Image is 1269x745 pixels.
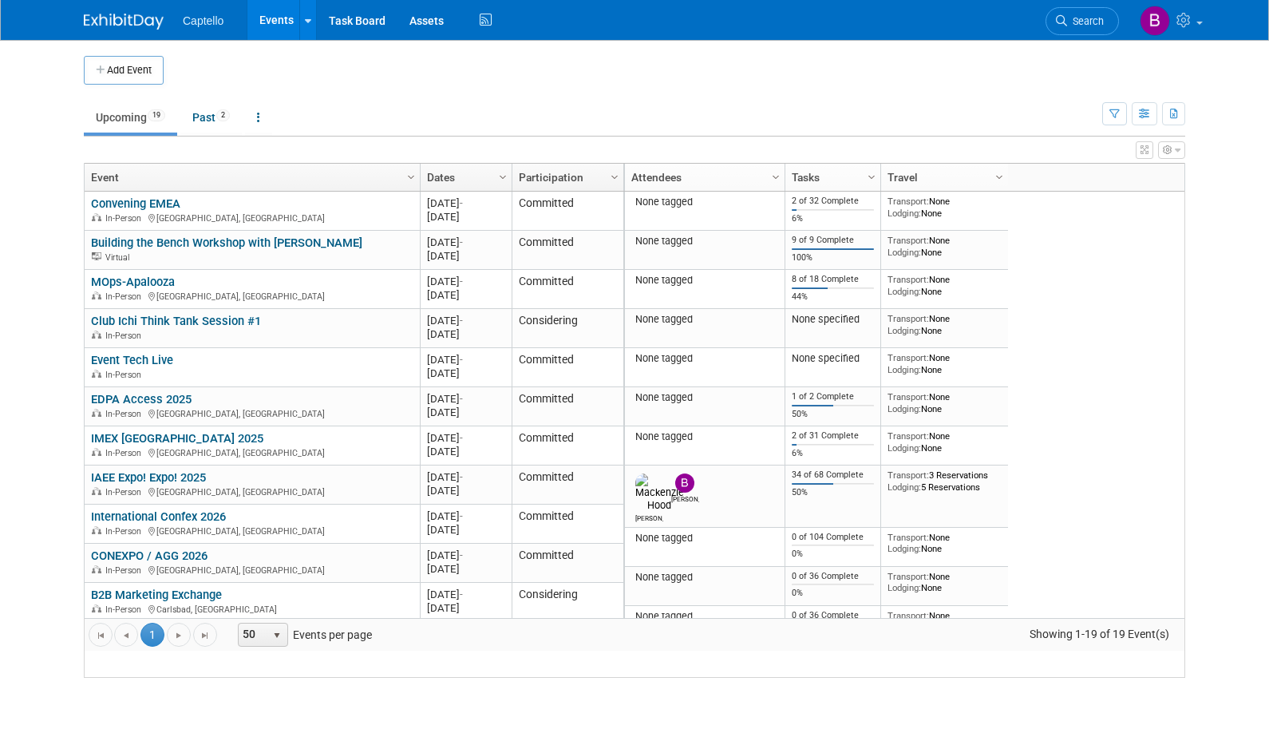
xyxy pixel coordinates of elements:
[792,274,875,285] div: 8 of 18 Complete
[91,196,180,211] a: Convening EMEA
[888,247,921,258] span: Lodging:
[792,588,875,599] div: 0%
[768,164,785,188] a: Column Settings
[105,213,146,224] span: In-Person
[460,197,463,209] span: -
[631,610,779,623] div: None tagged
[888,610,929,621] span: Transport:
[888,235,929,246] span: Transport:
[105,565,146,576] span: In-Person
[91,406,413,420] div: [GEOGRAPHIC_DATA], [GEOGRAPHIC_DATA]
[888,430,1002,454] div: None None
[84,14,164,30] img: ExhibitDay
[792,391,875,402] div: 1 of 2 Complete
[427,164,501,191] a: Dates
[631,235,779,248] div: None tagged
[427,210,504,224] div: [DATE]
[888,196,1002,219] div: None None
[427,509,504,523] div: [DATE]
[512,387,623,426] td: Committed
[1067,15,1104,27] span: Search
[792,252,875,264] div: 100%
[427,484,504,497] div: [DATE]
[792,196,875,207] div: 2 of 32 Complete
[148,109,165,121] span: 19
[888,208,921,219] span: Lodging:
[512,348,623,387] td: Committed
[92,487,101,495] img: In-Person Event
[888,532,929,543] span: Transport:
[631,532,779,545] div: None tagged
[427,562,504,576] div: [DATE]
[631,274,779,287] div: None tagged
[635,474,684,512] img: Mackenzie Hood
[105,487,146,497] span: In-Person
[888,470,929,481] span: Transport:
[631,571,779,584] div: None tagged
[180,102,242,133] a: Past2
[888,532,1002,555] div: None None
[888,364,921,375] span: Lodging:
[199,629,211,642] span: Go to the last page
[271,629,283,642] span: select
[427,288,504,302] div: [DATE]
[631,164,774,191] a: Attendees
[460,354,463,366] span: -
[91,602,413,616] div: Carlsbad, [GEOGRAPHIC_DATA]
[460,393,463,405] span: -
[105,370,146,380] span: In-Person
[91,509,226,524] a: International Confex 2026
[140,623,164,647] span: 1
[460,432,463,444] span: -
[460,275,463,287] span: -
[403,164,421,188] a: Column Settings
[792,352,875,365] div: None specified
[1015,623,1184,645] span: Showing 1-19 of 19 Event(s)
[92,604,101,612] img: In-Person Event
[792,571,875,582] div: 0 of 36 Complete
[427,314,504,327] div: [DATE]
[888,325,921,336] span: Lodging:
[512,231,623,270] td: Committed
[865,171,878,184] span: Column Settings
[792,213,875,224] div: 6%
[631,196,779,208] div: None tagged
[427,549,504,562] div: [DATE]
[888,286,921,297] span: Lodging:
[495,164,512,188] a: Column Settings
[427,196,504,210] div: [DATE]
[888,582,921,593] span: Lodging:
[512,270,623,309] td: Committed
[216,109,230,121] span: 2
[631,352,779,365] div: None tagged
[427,406,504,419] div: [DATE]
[460,510,463,522] span: -
[792,430,875,442] div: 2 of 31 Complete
[792,532,875,543] div: 0 of 104 Complete
[792,291,875,303] div: 44%
[991,164,1009,188] a: Column Settings
[460,471,463,483] span: -
[888,442,921,454] span: Lodging:
[427,523,504,537] div: [DATE]
[427,445,504,458] div: [DATE]
[167,623,191,647] a: Go to the next page
[792,235,875,246] div: 9 of 9 Complete
[114,623,138,647] a: Go to the previous page
[91,353,173,367] a: Event Tech Live
[631,313,779,326] div: None tagged
[427,249,504,263] div: [DATE]
[888,313,1002,336] div: None None
[993,171,1006,184] span: Column Settings
[460,588,463,600] span: -
[675,474,694,493] img: Brad Froese
[183,14,223,27] span: Captello
[91,588,222,602] a: B2B Marketing Exchange
[91,236,362,250] a: Building the Bench Workshop with [PERSON_NAME]
[792,487,875,498] div: 50%
[888,391,929,402] span: Transport:
[460,236,463,248] span: -
[769,171,782,184] span: Column Settings
[460,549,463,561] span: -
[888,610,1002,633] div: None None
